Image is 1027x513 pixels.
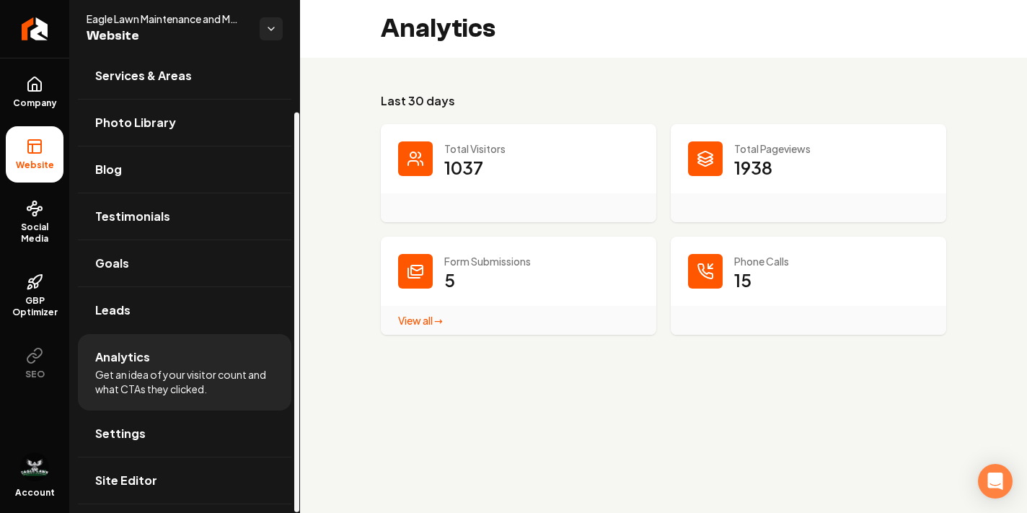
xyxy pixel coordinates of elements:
[6,262,63,330] a: GBP Optimizer
[78,100,291,146] a: Photo Library
[78,240,291,286] a: Goals
[95,348,150,366] span: Analytics
[95,302,131,319] span: Leads
[95,67,192,84] span: Services & Areas
[10,159,60,171] span: Website
[78,411,291,457] a: Settings
[95,367,274,396] span: Get an idea of your visitor count and what CTAs they clicked.
[444,268,455,291] p: 5
[78,287,291,333] a: Leads
[95,161,122,178] span: Blog
[398,314,443,327] a: View all →
[95,114,176,131] span: Photo Library
[6,336,63,392] button: SEO
[95,255,129,272] span: Goals
[95,425,146,442] span: Settings
[87,26,248,46] span: Website
[6,188,63,256] a: Social Media
[20,452,49,481] button: Open user button
[22,17,48,40] img: Rebolt Logo
[381,92,946,110] h3: Last 30 days
[734,156,772,179] p: 1938
[19,369,50,380] span: SEO
[7,97,63,109] span: Company
[978,464,1013,499] div: Open Intercom Messenger
[6,295,63,318] span: GBP Optimizer
[734,254,929,268] p: Phone Calls
[734,268,751,291] p: 15
[444,141,639,156] p: Total Visitors
[734,141,929,156] p: Total Pageviews
[381,14,495,43] h2: Analytics
[444,156,483,179] p: 1037
[6,222,63,245] span: Social Media
[95,472,157,489] span: Site Editor
[95,208,170,225] span: Testimonials
[6,64,63,120] a: Company
[78,53,291,99] a: Services & Areas
[20,452,49,481] img: Izaac Maring
[87,12,248,26] span: Eagle Lawn Maintenance and Management
[78,193,291,240] a: Testimonials
[15,487,55,499] span: Account
[78,146,291,193] a: Blog
[444,254,639,268] p: Form Submissions
[78,457,291,504] a: Site Editor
